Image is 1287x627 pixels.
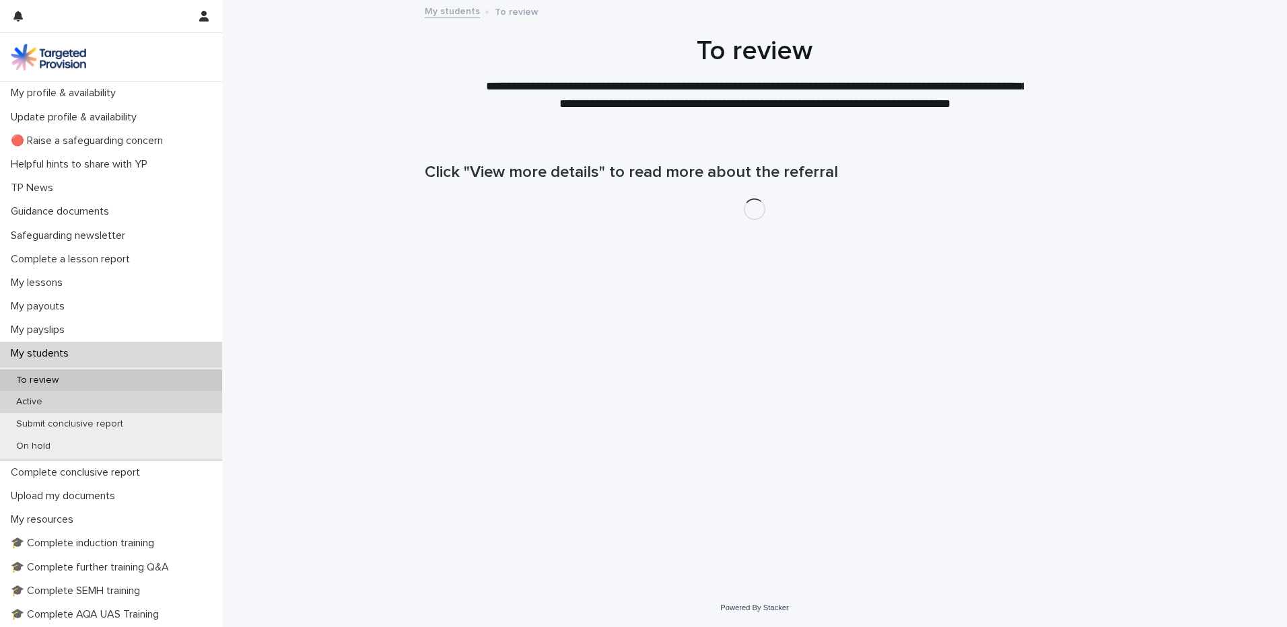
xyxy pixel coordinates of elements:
p: 🔴 Raise a safeguarding concern [5,135,174,147]
a: Powered By Stacker [720,603,788,612]
p: My resources [5,513,84,526]
p: Complete conclusive report [5,466,151,479]
p: Guidance documents [5,205,120,218]
img: M5nRWzHhSzIhMunXDL62 [11,44,86,71]
p: My profile & availability [5,87,127,100]
p: Update profile & availability [5,111,147,124]
p: Helpful hints to share with YP [5,158,158,171]
p: 🎓 Complete further training Q&A [5,561,180,574]
p: 🎓 Complete SEMH training [5,585,151,597]
p: Safeguarding newsletter [5,229,136,242]
p: Upload my documents [5,490,126,503]
p: Submit conclusive report [5,418,134,430]
p: My payslips [5,324,75,336]
h1: Click "View more details" to read more about the referral [425,163,1084,182]
p: To review [5,375,69,386]
p: 🎓 Complete AQA UAS Training [5,608,170,621]
p: 🎓 Complete induction training [5,537,165,550]
p: My lessons [5,276,73,289]
h1: To review [425,35,1084,67]
p: My payouts [5,300,75,313]
p: My students [5,347,79,360]
a: My students [425,3,480,18]
p: On hold [5,441,61,452]
p: Complete a lesson report [5,253,141,266]
p: To review [495,3,538,18]
p: TP News [5,182,64,194]
p: Active [5,396,53,408]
